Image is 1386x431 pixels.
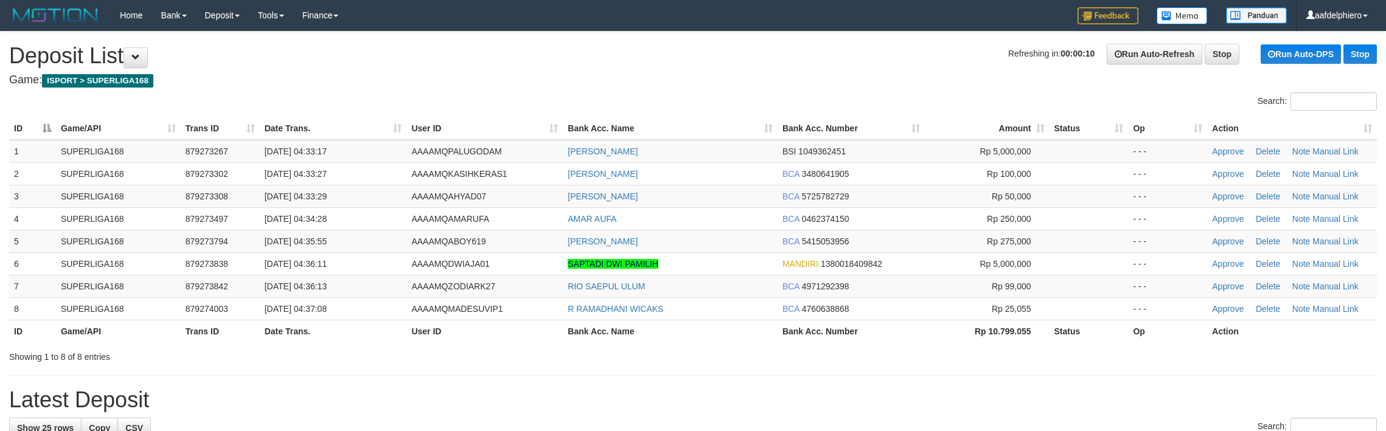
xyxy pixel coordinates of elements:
[782,236,799,246] span: BCA
[9,388,1377,412] h1: Latest Deposit
[9,44,1377,68] h1: Deposit List
[265,147,327,156] span: [DATE] 04:33:17
[56,117,181,140] th: Game/API: activate to sort column ascending
[1050,117,1129,140] th: Status: activate to sort column ascending
[411,191,486,201] span: AAAAMQAHYAD07
[56,252,181,275] td: SUPERLIGA168
[782,281,799,291] span: BCA
[265,281,327,291] span: [DATE] 04:36:13
[9,117,56,140] th: ID: activate to sort column descending
[1128,275,1207,297] td: - - -
[1207,320,1377,342] th: Action
[1292,281,1311,291] a: Note
[1292,236,1311,246] a: Note
[1312,281,1359,291] a: Manual Link
[186,169,228,179] span: 879273302
[980,259,1031,269] span: Rp 5,000,000
[186,304,228,314] span: 879274003
[1292,147,1311,156] a: Note
[9,275,56,297] td: 7
[1256,259,1280,269] a: Delete
[265,259,327,269] span: [DATE] 04:36:11
[563,320,778,342] th: Bank Acc. Name
[782,147,796,156] span: BSI
[1256,147,1280,156] a: Delete
[265,214,327,224] span: [DATE] 04:34:28
[925,117,1050,140] th: Amount: activate to sort column ascending
[411,147,501,156] span: AAAAMQPALUGODAM
[56,185,181,207] td: SUPERLIGA168
[1128,252,1207,275] td: - - -
[406,117,563,140] th: User ID: activate to sort column ascending
[992,281,1031,291] span: Rp 99,000
[411,236,486,246] span: AAAAMQABOY619
[9,297,56,320] td: 8
[568,259,658,269] a: SAPTADI DWI PAMILIH
[186,147,228,156] span: 879273267
[1312,169,1359,179] a: Manual Link
[1212,236,1244,246] a: Approve
[782,169,799,179] span: BCA
[9,185,56,207] td: 3
[1312,191,1359,201] a: Manual Link
[798,147,846,156] span: Copy 1049362451 to clipboard
[1256,214,1280,224] a: Delete
[563,117,778,140] th: Bank Acc. Name: activate to sort column ascending
[1343,44,1377,64] a: Stop
[1256,169,1280,179] a: Delete
[1256,236,1280,246] a: Delete
[925,320,1050,342] th: Rp 10.799.055
[411,214,489,224] span: AAAAMQAMARUFA
[1212,147,1244,156] a: Approve
[9,6,102,24] img: MOTION_logo.png
[568,191,638,201] a: [PERSON_NAME]
[1290,92,1377,111] input: Search:
[186,236,228,246] span: 879273794
[56,162,181,185] td: SUPERLIGA168
[568,236,638,246] a: [PERSON_NAME]
[56,275,181,297] td: SUPERLIGA168
[186,281,228,291] span: 879273842
[782,191,799,201] span: BCA
[778,320,925,342] th: Bank Acc. Number
[802,191,849,201] span: Copy 5725782729 to clipboard
[56,140,181,163] td: SUPERLIGA168
[1128,320,1207,342] th: Op
[56,230,181,252] td: SUPERLIGA168
[1157,7,1208,24] img: Button%20Memo.svg
[1128,162,1207,185] td: - - -
[56,207,181,230] td: SUPERLIGA168
[265,236,327,246] span: [DATE] 04:35:55
[9,162,56,185] td: 2
[1050,320,1129,342] th: Status
[411,304,503,314] span: AAAAMQMADESUVIP1
[1292,169,1311,179] a: Note
[411,281,495,291] span: AAAAMQZODIARK27
[987,169,1031,179] span: Rp 100,000
[1261,44,1341,64] a: Run Auto-DPS
[1212,304,1244,314] a: Approve
[186,259,228,269] span: 879273838
[992,191,1031,201] span: Rp 50,000
[802,236,849,246] span: Copy 5415053956 to clipboard
[568,214,616,224] a: AMAR AUFA
[9,320,56,342] th: ID
[265,304,327,314] span: [DATE] 04:37:08
[9,346,568,363] div: Showing 1 to 8 of 8 entries
[9,252,56,275] td: 6
[1212,191,1244,201] a: Approve
[260,320,407,342] th: Date Trans.
[987,214,1031,224] span: Rp 250,000
[1312,236,1359,246] a: Manual Link
[1060,49,1095,58] strong: 00:00:10
[1312,304,1359,314] a: Manual Link
[980,147,1031,156] span: Rp 5,000,000
[1205,44,1239,64] a: Stop
[406,320,563,342] th: User ID
[186,214,228,224] span: 879273497
[411,169,507,179] span: AAAAMQKASIHKERAS1
[782,259,818,269] span: MANDIRI
[1128,185,1207,207] td: - - -
[1008,49,1095,58] span: Refreshing in:
[1107,44,1202,64] a: Run Auto-Refresh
